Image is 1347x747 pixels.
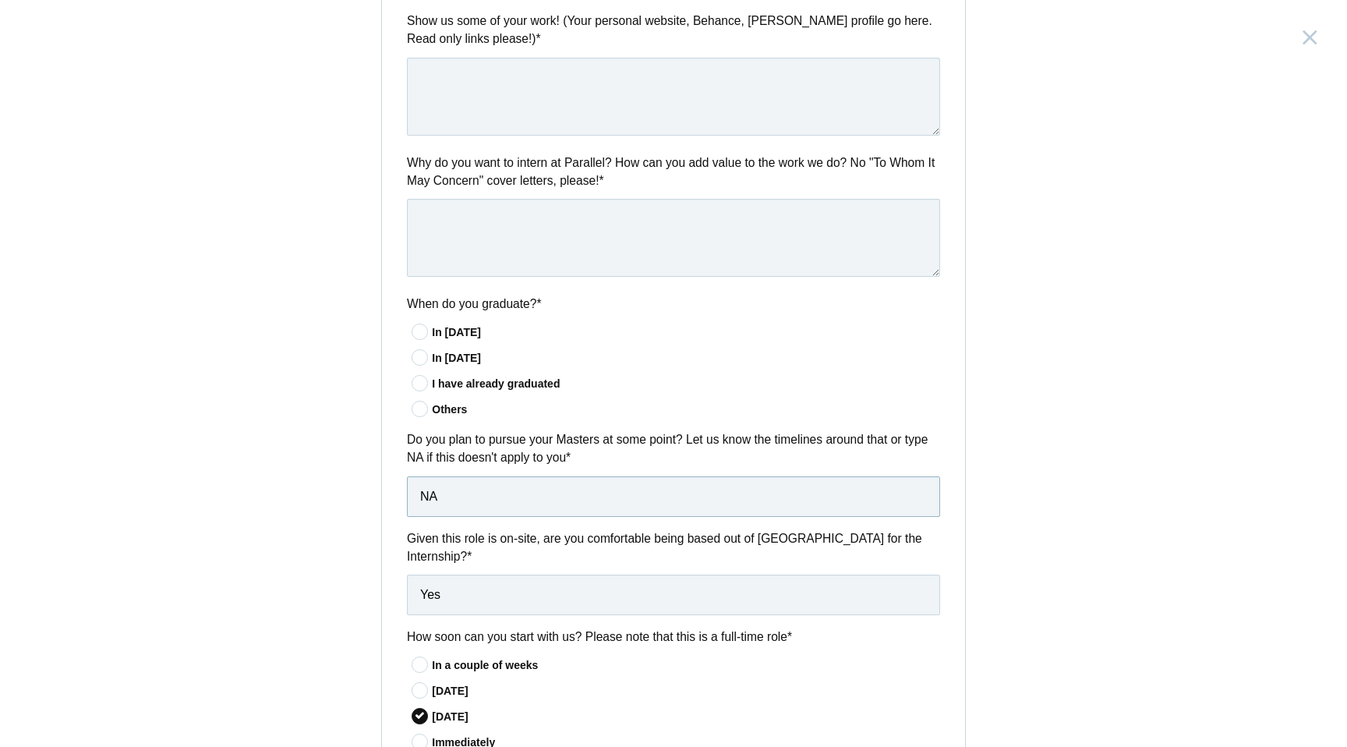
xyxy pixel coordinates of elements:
[432,709,940,725] div: [DATE]
[432,657,940,674] div: In a couple of weeks
[432,324,940,341] div: In [DATE]
[407,154,940,190] label: Why do you want to intern at Parallel? How can you add value to the work we do? No "To Whom It Ma...
[432,350,940,366] div: In [DATE]
[432,683,940,699] div: [DATE]
[407,628,940,646] label: How soon can you start with us? Please note that this is a full-time role
[407,529,940,566] label: Given this role is on-site, are you comfortable being based out of [GEOGRAPHIC_DATA] for the Inte...
[407,430,940,467] label: Do you plan to pursue your Masters at some point? Let us know the timelines around that or type N...
[432,376,940,392] div: I have already graduated
[432,402,940,418] div: Others
[407,12,940,48] label: Show us some of your work! (Your personal website, Behance, [PERSON_NAME] profile go here. Read o...
[407,295,940,313] label: When do you graduate?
